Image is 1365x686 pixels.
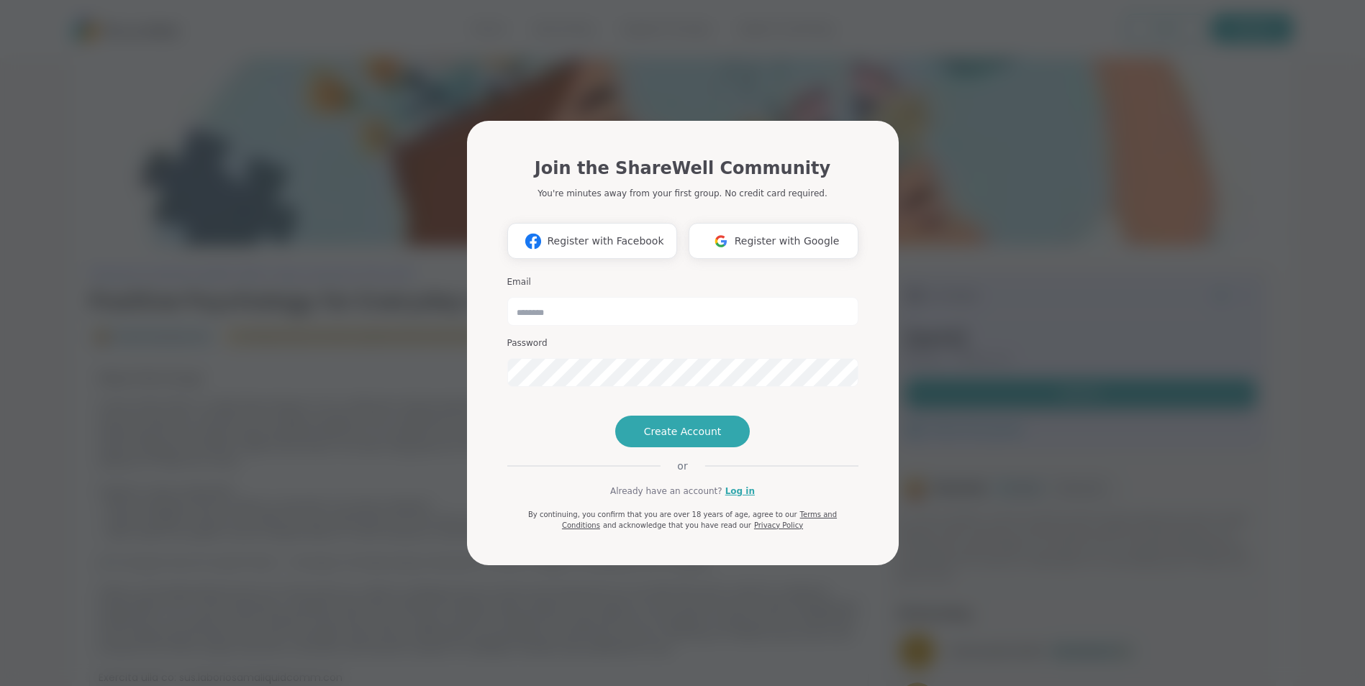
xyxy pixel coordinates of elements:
[507,276,858,288] h3: Email
[615,416,750,447] button: Create Account
[735,234,840,249] span: Register with Google
[538,187,827,200] p: You're minutes away from your first group. No credit card required.
[520,228,547,255] img: ShareWell Logomark
[610,485,722,498] span: Already have an account?
[754,521,803,529] a: Privacy Policy
[535,155,830,181] h1: Join the ShareWell Community
[603,521,751,529] span: and acknowledge that you have read our
[528,511,797,518] span: By continuing, you confirm that you are over 18 years of age, agree to our
[660,459,704,473] span: or
[562,511,837,529] a: Terms and Conditions
[725,485,755,498] a: Log in
[689,223,858,259] button: Register with Google
[644,424,722,439] span: Create Account
[547,234,663,249] span: Register with Facebook
[707,228,735,255] img: ShareWell Logomark
[507,223,677,259] button: Register with Facebook
[507,337,858,349] h3: Password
